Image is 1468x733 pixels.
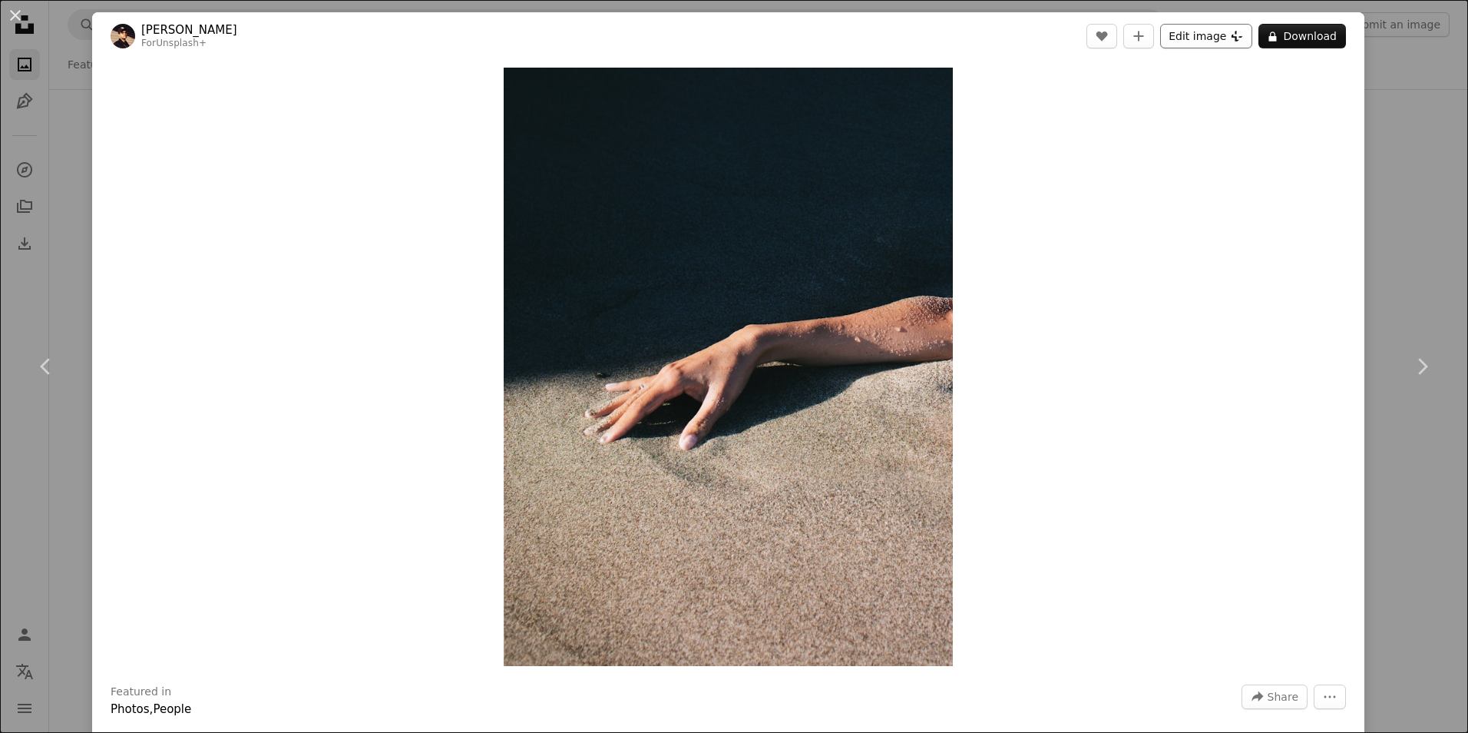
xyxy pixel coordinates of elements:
img: Hand emerging from dark sand under sunlight [504,68,952,666]
a: Next [1376,293,1468,440]
button: Zoom in on this image [504,68,952,666]
button: Edit image [1160,24,1252,48]
a: People [153,702,191,716]
div: For [141,38,237,50]
button: Download [1258,24,1346,48]
span: Share [1268,685,1298,708]
button: Add to Collection [1123,24,1154,48]
button: Share this image [1242,685,1308,709]
button: Like [1086,24,1117,48]
a: [PERSON_NAME] [141,22,237,38]
span: , [150,702,154,716]
img: Go to Antonio Verdín's profile [111,24,135,48]
button: More Actions [1314,685,1346,709]
a: Unsplash+ [156,38,207,48]
h3: Featured in [111,685,171,700]
a: Photos [111,702,150,716]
